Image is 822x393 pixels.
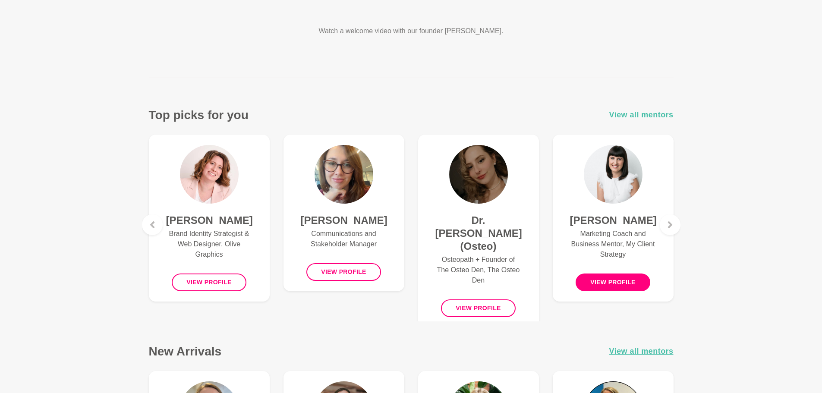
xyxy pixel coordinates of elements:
p: Marketing Coach and Business Mentor, My Client Strategy [570,229,656,260]
p: Communications and Stakeholder Manager [301,229,387,249]
button: View profile [441,299,516,317]
a: Courtney McCloud[PERSON_NAME]Communications and Stakeholder ManagerView profile [283,135,404,291]
a: View all mentors [609,345,674,358]
a: Hayley Robertson[PERSON_NAME]Marketing Coach and Business Mentor, My Client StrategyView profile [553,135,674,302]
img: Hayley Robertson [584,145,642,204]
button: View profile [172,274,246,291]
h3: New Arrivals [149,344,222,359]
p: Brand Identity Strategist & Web Designer, Olive Graphics [166,229,252,260]
button: View profile [576,274,650,291]
p: Watch a welcome video with our founder [PERSON_NAME]. [287,26,535,36]
h4: [PERSON_NAME] [301,214,387,227]
button: View profile [306,263,381,281]
a: View all mentors [609,109,674,121]
h3: Top picks for you [149,107,249,123]
h4: [PERSON_NAME] [570,214,656,227]
a: Dr. Anastasiya Ovechkin (Osteo)Dr. [PERSON_NAME] (Osteo)Osteopath + Founder of The Osteo Den, The... [418,135,539,327]
h4: Dr. [PERSON_NAME] (Osteo) [435,214,522,253]
h4: [PERSON_NAME] [166,214,252,227]
img: Dr. Anastasiya Ovechkin (Osteo) [449,145,508,204]
a: Amanda Greenman[PERSON_NAME]Brand Identity Strategist & Web Designer, Olive GraphicsView profile [149,135,270,302]
img: Amanda Greenman [180,145,239,204]
p: Osteopath + Founder of The Osteo Den, The Osteo Den [435,255,522,286]
img: Courtney McCloud [315,145,373,204]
